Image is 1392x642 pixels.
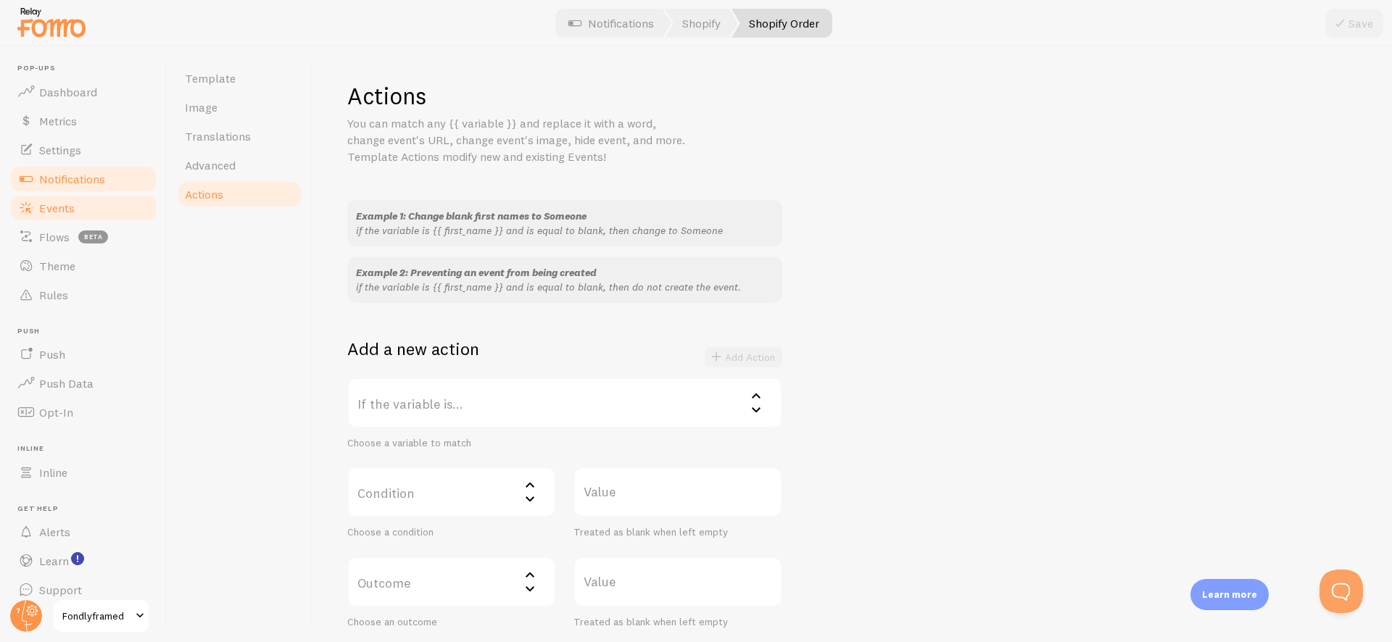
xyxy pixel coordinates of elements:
p: if the variable is {{ first_name }} and is equal to blank, then do not create the event. [356,280,774,294]
span: Example 2: Preventing an event from being created [356,266,597,279]
label: Outcome [347,556,556,607]
h1: Actions [347,81,1357,111]
a: Events [9,193,158,222]
span: Dashboard [39,85,97,99]
p: if the variable is {{ first_name }} and is equal to blank, then change to Someone [356,223,774,238]
span: Fondlyframed [62,607,131,625]
span: Alerts [39,525,70,539]
span: Translations [185,129,251,143]
span: Get Help [17,504,158,514]
a: Advanced [176,151,303,180]
a: Image [176,93,303,122]
a: Push [9,340,158,369]
span: Notifications [39,172,105,186]
a: Learn [9,546,158,575]
span: Example 1: Change blank first names to Someone [356,209,587,222]
div: Choose an outcome [347,616,556,629]
h2: Add a new action [347,338,479,360]
span: beta [78,230,108,243]
span: Flows [39,230,70,244]
span: Push [17,327,158,336]
a: Fondlyframed [52,599,150,633]
span: Opt-In [39,405,73,420]
label: Value [573,556,782,607]
a: Support [9,575,158,604]
a: Dashboard [9,78,158,107]
a: Opt-In [9,398,158,427]
a: Alerts [9,517,158,546]
a: Inline [9,458,158,487]
span: Metrics [39,114,77,128]
div: Treated as blank when left empty [573,616,782,629]
span: Pop-ups [17,64,158,73]
a: Theme [9,251,158,280]
a: Rules [9,280,158,309]
span: Push [39,347,65,362]
a: Translations [176,122,303,151]
span: Learn [39,554,69,568]
span: Advanced [185,158,236,172]
a: Metrics [9,107,158,136]
span: Rules [39,288,68,302]
span: Settings [39,143,81,157]
svg: <p>Watch New Feature Tutorials!</p> [71,552,84,565]
div: Choose a condition [347,526,556,539]
img: fomo-relay-logo-orange.svg [15,4,88,41]
a: Flows beta [9,222,158,251]
div: Choose a variable to match [347,437,782,450]
iframe: Help Scout Beacon - Open [1319,570,1363,613]
label: If the variable is... [347,378,782,428]
span: Theme [39,259,75,273]
span: Template [185,71,236,86]
a: Template [176,64,303,93]
a: Notifications [9,164,158,193]
a: Actions [176,180,303,209]
div: Treated as blank when left empty [573,526,782,539]
div: Learn more [1190,579,1269,610]
span: Image [185,100,217,114]
span: Events [39,201,75,215]
span: Inline [17,444,158,454]
a: Settings [9,136,158,164]
p: Learn more [1202,588,1257,601]
label: Value [573,467,782,517]
p: You can match any {{ variable }} and replace it with a word, change event's URL, change event's i... [347,115,695,165]
label: Condition [347,467,556,517]
span: Push Data [39,376,94,391]
span: Support [39,583,82,597]
span: Inline [39,465,67,480]
a: Push Data [9,369,158,398]
span: Actions [185,187,223,201]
